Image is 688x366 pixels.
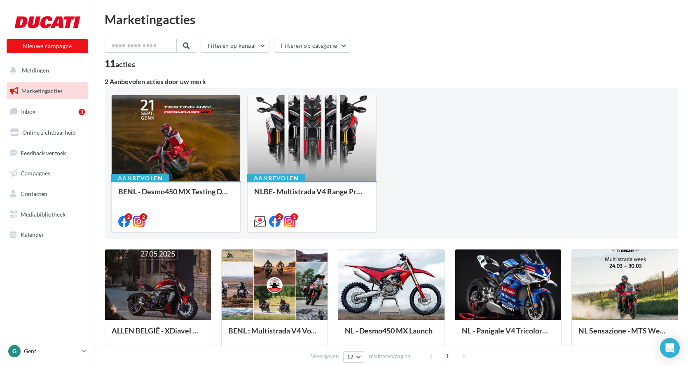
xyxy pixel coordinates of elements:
span: 1 [441,350,454,363]
div: NL Sensazione - MTS Week [578,326,671,343]
span: resultaten/pagina [369,352,410,360]
button: Meldingen [5,62,87,79]
a: Marketingacties [5,82,90,100]
span: G [12,347,16,355]
div: ALLEN BELGIË - XDiavel V4 National Launch [112,326,204,343]
div: 2 Aanbevolen acties door uw merk [105,78,678,85]
button: Filteren op kanaal [201,39,269,53]
span: 12 [347,354,354,360]
a: Inbox3 [5,103,90,120]
div: acties [115,61,135,68]
p: Gent [24,347,79,355]
button: 12 [343,351,364,363]
div: BENL : Multistrada V4 Voyagers 2025 Contest [228,326,321,343]
span: Weergeven [311,352,339,360]
div: 2 [125,213,132,221]
div: Open Intercom Messenger [660,338,680,358]
span: Online zichtbaarheid [22,129,76,136]
div: NL - Panigale V4 Tricolore Italia launch [462,326,555,343]
span: Feedback verzoek [21,149,66,156]
div: 2 [276,213,283,221]
span: Marketingacties [21,87,63,94]
a: Contacten [5,185,90,203]
a: Kalender [5,226,90,243]
a: Feedback verzoek [5,145,90,162]
div: BENL - Desmo450 MX Testing Day [118,187,234,204]
button: Filteren op categorie [274,39,351,53]
div: 3 [79,109,85,115]
div: Marketingacties [105,13,678,26]
div: Aanbevolen [247,174,305,183]
span: Mediabibliotheek [21,211,66,218]
div: 2 [290,213,298,221]
span: Kalender [21,231,44,238]
button: Nieuwe campagne [7,39,88,53]
div: 11 [105,59,135,68]
span: Inbox [21,108,35,115]
a: Online zichtbaarheid [5,124,90,141]
span: Campagnes [21,170,50,177]
span: Meldingen [22,67,49,74]
a: G Gent [7,343,88,359]
span: Contacten [21,190,47,197]
a: Mediabibliotheek [5,206,90,223]
div: 2 [140,213,147,221]
div: NL - Desmo450 MX Launch [345,326,438,343]
div: Aanbevolen [111,174,169,183]
a: Campagnes [5,165,90,182]
div: NLBE- Multistrada V4 Range Promo [254,187,370,196]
